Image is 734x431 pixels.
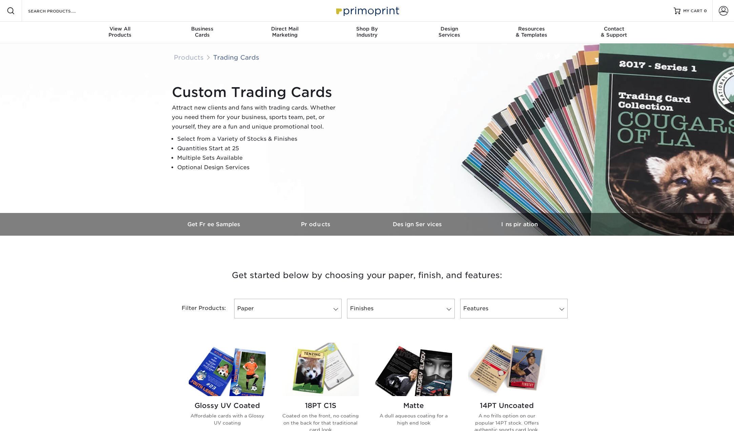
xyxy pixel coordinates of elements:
div: Industry [326,26,408,38]
h2: 18PT C1S [282,401,359,410]
a: Trading Cards [213,54,259,61]
a: Resources& Templates [490,22,573,43]
p: Affordable cards with a Glossy UV coating [189,412,266,426]
div: Cards [161,26,244,38]
a: Contact& Support [573,22,655,43]
span: Shop By [326,26,408,32]
a: Products [265,213,367,236]
a: Design Services [367,213,469,236]
a: Direct MailMarketing [244,22,326,43]
div: Filter Products: [164,299,231,318]
h3: Design Services [367,221,469,228]
a: Inspiration [469,213,570,236]
h2: Matte [375,401,452,410]
input: SEARCH PRODUCTS..... [27,7,94,15]
img: Matte Trading Cards [375,343,452,396]
a: BusinessCards [161,22,244,43]
div: Services [408,26,490,38]
li: Select from a Variety of Stocks & Finishes [177,134,341,144]
span: 0 [704,8,707,13]
h1: Custom Trading Cards [172,84,341,100]
h3: Products [265,221,367,228]
h3: Get Free Samples [164,221,265,228]
div: Marketing [244,26,326,38]
span: Resources [490,26,573,32]
p: Attract new clients and fans with trading cards. Whether you need them for your business, sports ... [172,103,341,132]
li: Multiple Sets Available [177,153,341,163]
a: DesignServices [408,22,490,43]
a: Features [460,299,568,318]
h3: Get started below by choosing your paper, finish, and features: [169,260,565,291]
span: Design [408,26,490,32]
p: A dull aqueous coating for a high end look [375,412,452,426]
img: 14PT Uncoated Trading Cards [468,343,545,396]
a: Finishes [347,299,454,318]
a: Products [174,54,204,61]
a: Paper [234,299,342,318]
div: & Templates [490,26,573,38]
span: Business [161,26,244,32]
div: & Support [573,26,655,38]
li: Quantities Start at 25 [177,144,341,153]
h2: Glossy UV Coated [189,401,266,410]
h2: 14PT Uncoated [468,401,545,410]
span: Direct Mail [244,26,326,32]
img: 18PT C1S Trading Cards [282,343,359,396]
li: Optional Design Services [177,163,341,172]
img: Primoprint [333,3,401,18]
span: View All [79,26,161,32]
img: Glossy UV Coated Trading Cards [189,343,266,396]
a: Get Free Samples [164,213,265,236]
a: Shop ByIndustry [326,22,408,43]
h3: Inspiration [469,221,570,228]
span: Contact [573,26,655,32]
span: MY CART [683,8,702,14]
a: View AllProducts [79,22,161,43]
div: Products [79,26,161,38]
